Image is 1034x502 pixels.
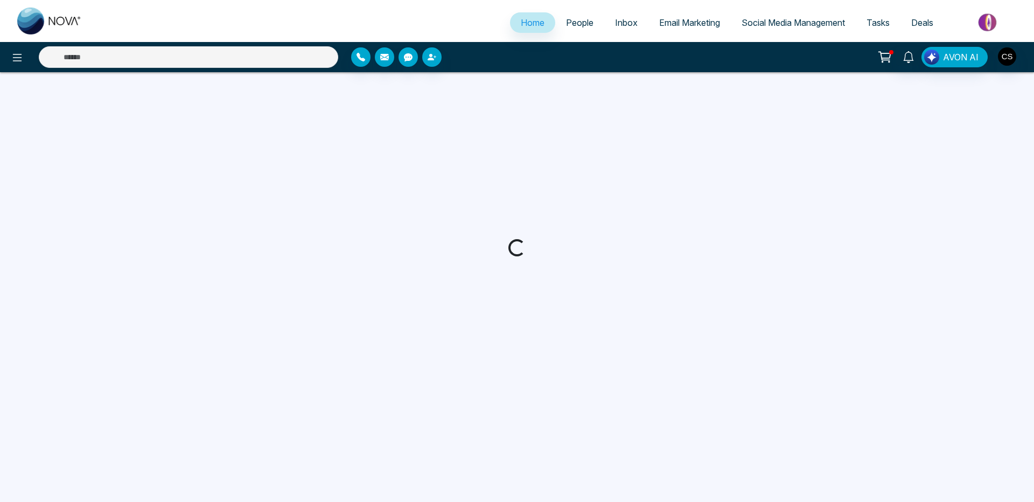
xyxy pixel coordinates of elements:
span: People [566,17,593,28]
span: AVON AI [943,51,979,64]
img: User Avatar [998,47,1016,66]
img: Market-place.gif [949,10,1028,34]
a: Deals [900,12,944,33]
span: Deals [911,17,933,28]
a: Home [510,12,555,33]
img: Lead Flow [924,50,939,65]
a: Social Media Management [731,12,856,33]
a: People [555,12,604,33]
a: Inbox [604,12,648,33]
span: Home [521,17,544,28]
span: Inbox [615,17,638,28]
button: AVON AI [921,47,988,67]
span: Tasks [867,17,890,28]
a: Tasks [856,12,900,33]
span: Email Marketing [659,17,720,28]
span: Social Media Management [742,17,845,28]
a: Email Marketing [648,12,731,33]
img: Nova CRM Logo [17,8,82,34]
